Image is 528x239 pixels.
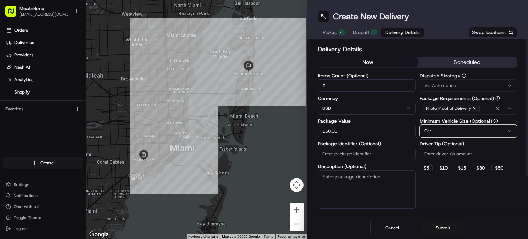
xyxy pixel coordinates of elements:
div: We're available if you need us! [31,72,95,78]
span: Notifications [14,193,38,198]
img: 8571987876998_91fb9ceb93ad5c398215_72.jpg [14,65,27,78]
a: 📗Knowledge Base [4,151,55,163]
button: Zoom in [290,203,304,217]
input: Enter package identifier [318,148,416,160]
a: Nash AI [3,62,86,73]
label: Minimum Vehicle Size (Optional) [420,119,517,123]
button: Log out [3,224,83,233]
span: Pylon [68,170,83,175]
span: Wisdom [PERSON_NAME] [21,125,73,130]
label: Driver Tip (Optional) [420,141,517,146]
span: Providers [14,52,33,58]
label: Package Identifier (Optional) [318,141,416,146]
span: Chat with us! [14,204,39,209]
button: Map camera controls [290,178,304,192]
button: Minimum Vehicle Size (Optional) [493,119,498,123]
img: Nash [7,7,21,20]
img: 1736555255976-a54dd68f-1ca7-489b-9aae-adbdc363a1c4 [14,107,19,112]
span: Deliveries [14,40,34,46]
button: $50 [491,164,507,172]
button: $15 [454,164,470,172]
span: Delivery Details [385,29,420,36]
span: Via Automation [424,83,456,89]
label: Package Value [318,119,416,123]
span: Knowledge Base [14,153,53,160]
span: • [75,106,77,112]
img: Shopify logo [6,89,12,95]
a: Open this area in Google Maps (opens a new window) [88,230,110,239]
span: Map data ©2025 Google [222,235,260,238]
button: Chat with us! [3,202,83,211]
span: [DATE] [78,106,92,112]
a: Terms [264,235,273,238]
a: Orders [3,25,86,36]
span: Toggle Theme [14,215,41,220]
a: 💻API Documentation [55,151,113,163]
button: Cancel [370,221,414,235]
button: Settings [3,180,83,189]
label: Currency [318,96,416,101]
p: Welcome 👋 [7,27,125,38]
button: Swap locations [469,27,517,38]
button: [EMAIL_ADDRESS][DOMAIN_NAME] [19,12,68,17]
button: Start new chat [117,67,125,76]
button: scheduled [418,57,517,67]
span: Photo Proof of Delivery [426,106,471,111]
span: Dropoff [353,29,370,36]
img: Wisdom Oko [7,118,18,132]
a: Report a map error [277,235,305,238]
input: Enter number of items [318,79,416,92]
span: Settings [14,182,29,187]
button: now [318,57,418,67]
button: $30 [473,164,488,172]
h1: Create New Delivery [333,11,409,22]
span: Create [40,160,54,166]
button: Photo Proof of Delivery [420,102,517,115]
span: [DATE] [78,125,92,130]
button: $10 [436,164,451,172]
img: Google [88,230,110,239]
button: Package Requirements (Optional) [495,96,500,101]
button: Submit [421,221,465,235]
span: Shopify [14,89,30,95]
a: Deliveries [3,37,86,48]
div: 💻 [58,154,64,160]
button: Dispatch Strategy [462,73,466,78]
span: • [75,125,77,130]
span: Swap locations [472,29,506,36]
a: Shopify [3,87,86,98]
input: Clear [18,44,113,51]
span: Wisdom [PERSON_NAME] [21,106,73,112]
img: Wisdom Oko [7,100,18,113]
button: Via Automation [420,79,517,92]
a: Analytics [3,74,86,85]
a: Powered byPylon [48,170,83,175]
img: 1736555255976-a54dd68f-1ca7-489b-9aae-adbdc363a1c4 [14,125,19,131]
button: Keyboard shortcuts [188,234,218,239]
label: Dispatch Strategy [420,73,517,78]
img: 1736555255976-a54dd68f-1ca7-489b-9aae-adbdc363a1c4 [7,65,19,78]
input: Enter package value [318,125,416,137]
div: Favorites [3,104,83,115]
label: Description (Optional) [318,164,416,169]
span: Pickup [323,29,337,36]
button: MeatnBone [19,5,44,12]
a: Providers [3,50,86,61]
button: Notifications [3,191,83,200]
button: See all [107,88,125,96]
div: Start new chat [31,65,113,72]
span: Orders [14,27,28,33]
label: Package Requirements (Optional) [420,96,517,101]
h2: Delivery Details [318,44,517,54]
button: MeatnBone[EMAIL_ADDRESS][DOMAIN_NAME] [3,3,71,19]
span: Analytics [14,77,33,83]
button: Create [3,157,83,169]
span: Log out [14,226,28,231]
div: 📗 [7,154,12,160]
button: Zoom out [290,217,304,231]
span: Nash AI [14,64,30,70]
span: API Documentation [65,153,110,160]
button: $5 [420,164,433,172]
